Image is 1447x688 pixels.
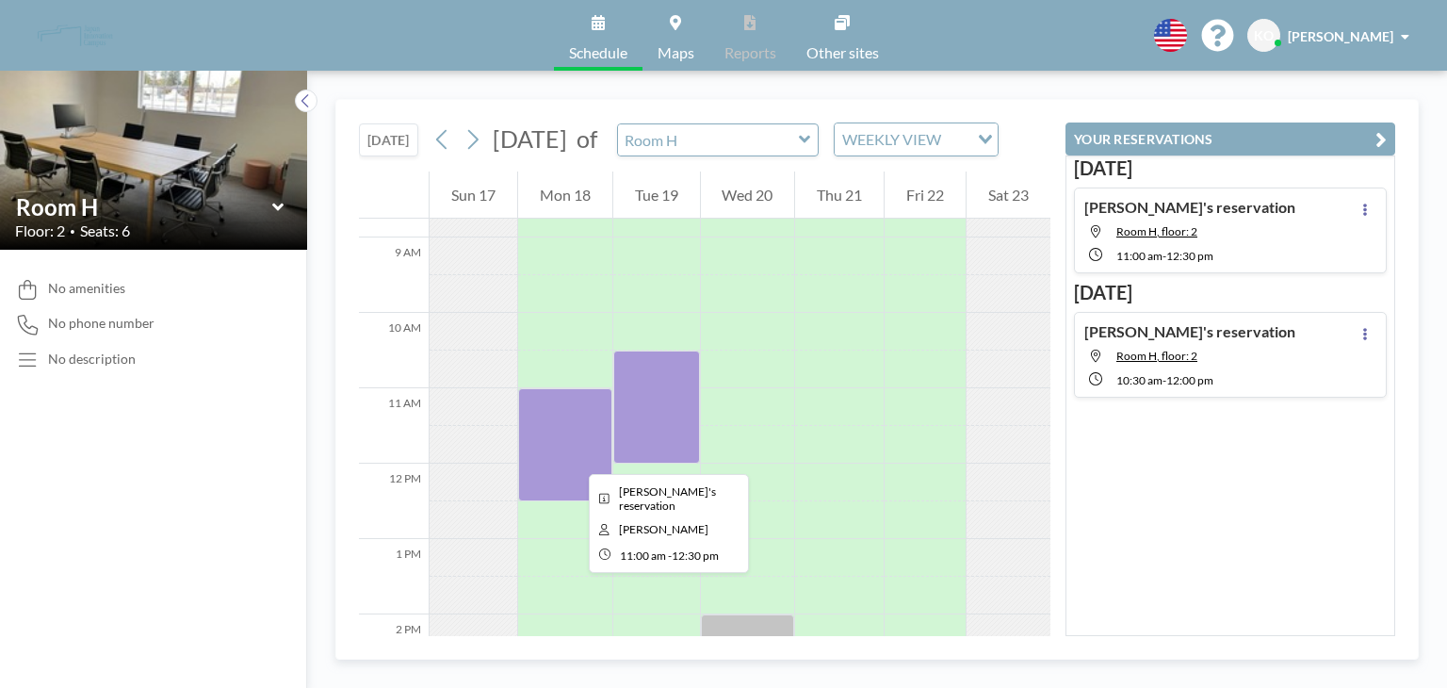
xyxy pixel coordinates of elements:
[1254,27,1274,44] span: KO
[577,124,597,154] span: of
[1116,224,1197,238] span: Room H, floor: 2
[806,45,879,60] span: Other sites
[658,45,694,60] span: Maps
[795,172,884,219] div: Thu 21
[30,17,121,55] img: organization-logo
[359,388,429,464] div: 11 AM
[1162,373,1166,387] span: -
[701,172,795,219] div: Wed 20
[518,172,612,219] div: Mon 18
[1084,322,1295,341] h4: [PERSON_NAME]'s reservation
[569,45,627,60] span: Schedule
[359,539,429,614] div: 1 PM
[1074,281,1387,304] h3: [DATE]
[1065,123,1395,156] button: YOUR RESERVATIONS
[493,124,567,153] span: [DATE]
[1166,373,1213,387] span: 12:00 PM
[80,221,130,240] span: Seats: 6
[618,124,799,156] input: Room H
[430,172,517,219] div: Sun 17
[359,123,418,156] button: [DATE]
[620,549,666,563] span: 11:00 AM
[967,172,1050,219] div: Sat 23
[672,549,719,563] span: 12:30 PM
[359,313,429,388] div: 10 AM
[1116,373,1162,387] span: 10:30 AM
[70,225,75,238] span: •
[359,464,429,539] div: 12 PM
[1162,249,1166,263] span: -
[48,351,136,368] div: No description
[619,522,708,536] span: Kazuo Okumura
[613,172,700,219] div: Tue 19
[835,123,998,156] div: Search for option
[838,127,945,152] span: WEEKLY VIEW
[885,172,966,219] div: Fri 22
[1166,249,1213,263] span: 12:30 PM
[16,193,272,221] input: Room H
[619,484,716,513] span: Kazuo's reservation
[48,315,154,332] span: No phone number
[668,549,672,563] span: -
[1288,28,1393,44] span: [PERSON_NAME]
[947,127,967,152] input: Search for option
[1084,198,1295,217] h4: [PERSON_NAME]'s reservation
[1074,156,1387,180] h3: [DATE]
[1116,249,1162,263] span: 11:00 AM
[48,280,125,297] span: No amenities
[1116,349,1197,363] span: Room H, floor: 2
[724,45,776,60] span: Reports
[15,221,65,240] span: Floor: 2
[359,238,429,313] div: 9 AM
